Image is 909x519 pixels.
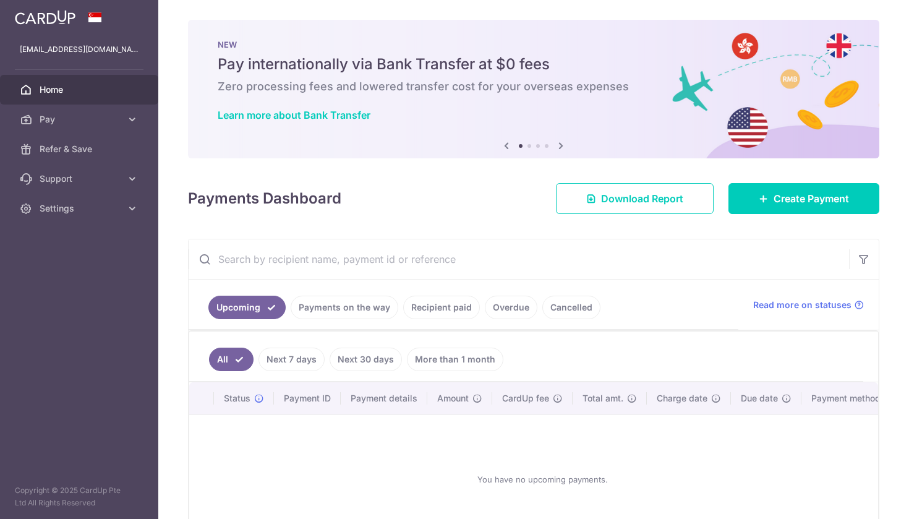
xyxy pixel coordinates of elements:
[40,143,121,155] span: Refer & Save
[403,296,480,319] a: Recipient paid
[556,183,714,214] a: Download Report
[15,10,75,25] img: CardUp
[502,392,549,405] span: CardUp fee
[657,392,707,405] span: Charge date
[774,191,849,206] span: Create Payment
[40,202,121,215] span: Settings
[583,392,623,405] span: Total amt.
[218,109,370,121] a: Learn more about Bank Transfer
[753,299,851,311] span: Read more on statuses
[753,299,864,311] a: Read more on statuses
[291,296,398,319] a: Payments on the way
[189,239,849,279] input: Search by recipient name, payment id or reference
[741,392,778,405] span: Due date
[40,84,121,96] span: Home
[542,296,600,319] a: Cancelled
[801,382,895,414] th: Payment method
[437,392,469,405] span: Amount
[209,348,254,371] a: All
[258,348,325,371] a: Next 7 days
[218,54,850,74] h5: Pay internationally via Bank Transfer at $0 fees
[407,348,503,371] a: More than 1 month
[208,296,286,319] a: Upcoming
[330,348,402,371] a: Next 30 days
[20,43,139,56] p: [EMAIL_ADDRESS][DOMAIN_NAME]
[40,173,121,185] span: Support
[188,187,341,210] h4: Payments Dashboard
[601,191,683,206] span: Download Report
[728,183,879,214] a: Create Payment
[274,382,341,414] th: Payment ID
[40,113,121,126] span: Pay
[218,79,850,94] h6: Zero processing fees and lowered transfer cost for your overseas expenses
[485,296,537,319] a: Overdue
[224,392,250,405] span: Status
[341,382,427,414] th: Payment details
[218,40,850,49] p: NEW
[188,20,879,158] img: Bank transfer banner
